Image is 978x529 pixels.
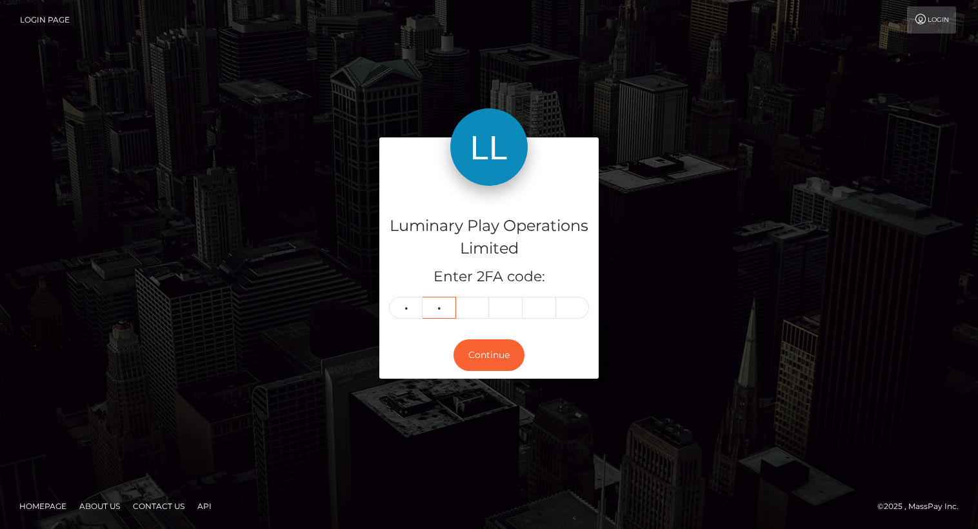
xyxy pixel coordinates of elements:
a: About Us [74,496,125,516]
h5: Enter 2FA code: [389,267,589,287]
a: Login Page [20,6,70,34]
a: Homepage [14,496,72,516]
img: Luminary Play Operations Limited [450,108,528,186]
div: © 2025 , MassPay Inc. [877,499,968,514]
a: Contact Us [128,496,190,516]
a: API [192,496,217,516]
a: Login [907,6,956,34]
h4: Luminary Play Operations Limited [389,215,589,260]
button: Continue [454,339,524,371]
